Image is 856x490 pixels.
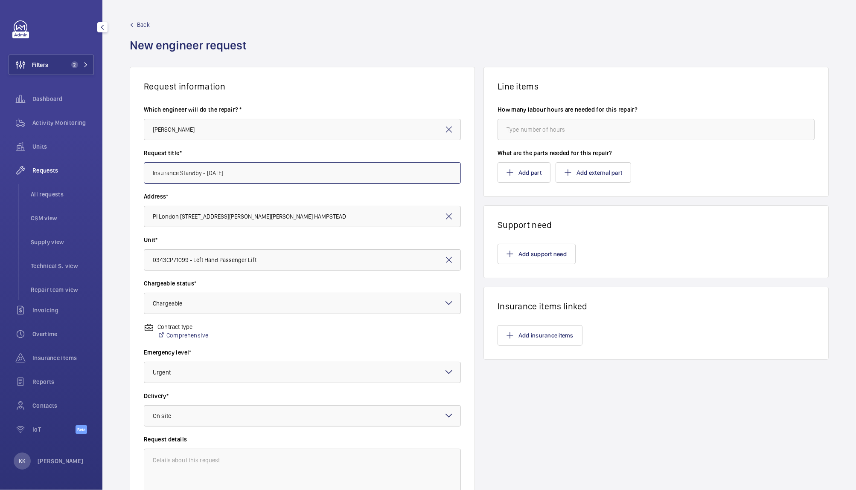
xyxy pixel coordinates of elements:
label: How many labour hours are needed for this repair? [498,105,815,114]
span: Overtime [32,330,94,338]
h1: New engineer request [130,37,252,67]
span: Beta [76,425,87,434]
label: Request title* [144,149,461,157]
input: Enter unit [144,249,461,271]
input: Select engineer [144,119,461,140]
span: Repair team view [31,285,94,294]
label: Request details [144,435,461,444]
button: Add support need [498,244,576,264]
input: Enter address [144,206,461,227]
label: Emergency level* [144,348,461,357]
label: Unit* [144,236,461,244]
span: IoT [32,425,76,434]
span: Back [137,20,150,29]
span: Contacts [32,401,94,410]
span: Units [32,142,94,151]
span: Activity Monitoring [32,118,94,127]
span: Dashboard [32,95,94,103]
span: Invoicing [32,306,94,314]
span: CSM view [31,214,94,222]
button: Add insurance items [498,325,582,346]
span: Technical S. view [31,262,94,270]
label: Which engineer will do the repair? * [144,105,461,114]
p: Contract type [157,323,208,331]
span: All requests [31,190,94,199]
p: [PERSON_NAME] [38,457,84,465]
span: Filters [32,61,48,69]
input: Type request title [144,162,461,184]
span: Insurance items [32,354,94,362]
button: Filters2 [9,55,94,75]
input: Type number of hours [498,119,815,140]
span: Reports [32,378,94,386]
p: KK [19,457,26,465]
label: Chargeable status* [144,279,461,288]
h1: Insurance items linked [498,301,815,311]
button: Add part [498,162,550,183]
h1: Line items [498,81,815,92]
h1: Request information [144,81,461,92]
label: What are the parts needed for this repair? [498,149,815,157]
a: Comprehensive [157,331,208,340]
span: Chargeable [153,300,182,307]
span: Supply view [31,238,94,246]
span: Requests [32,166,94,175]
span: On site [153,412,171,419]
span: Urgent [153,369,171,376]
button: Add external part [556,162,631,183]
label: Address* [144,192,461,201]
h1: Support need [498,219,815,230]
span: 2 [71,61,78,68]
label: Delivery* [144,392,461,400]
